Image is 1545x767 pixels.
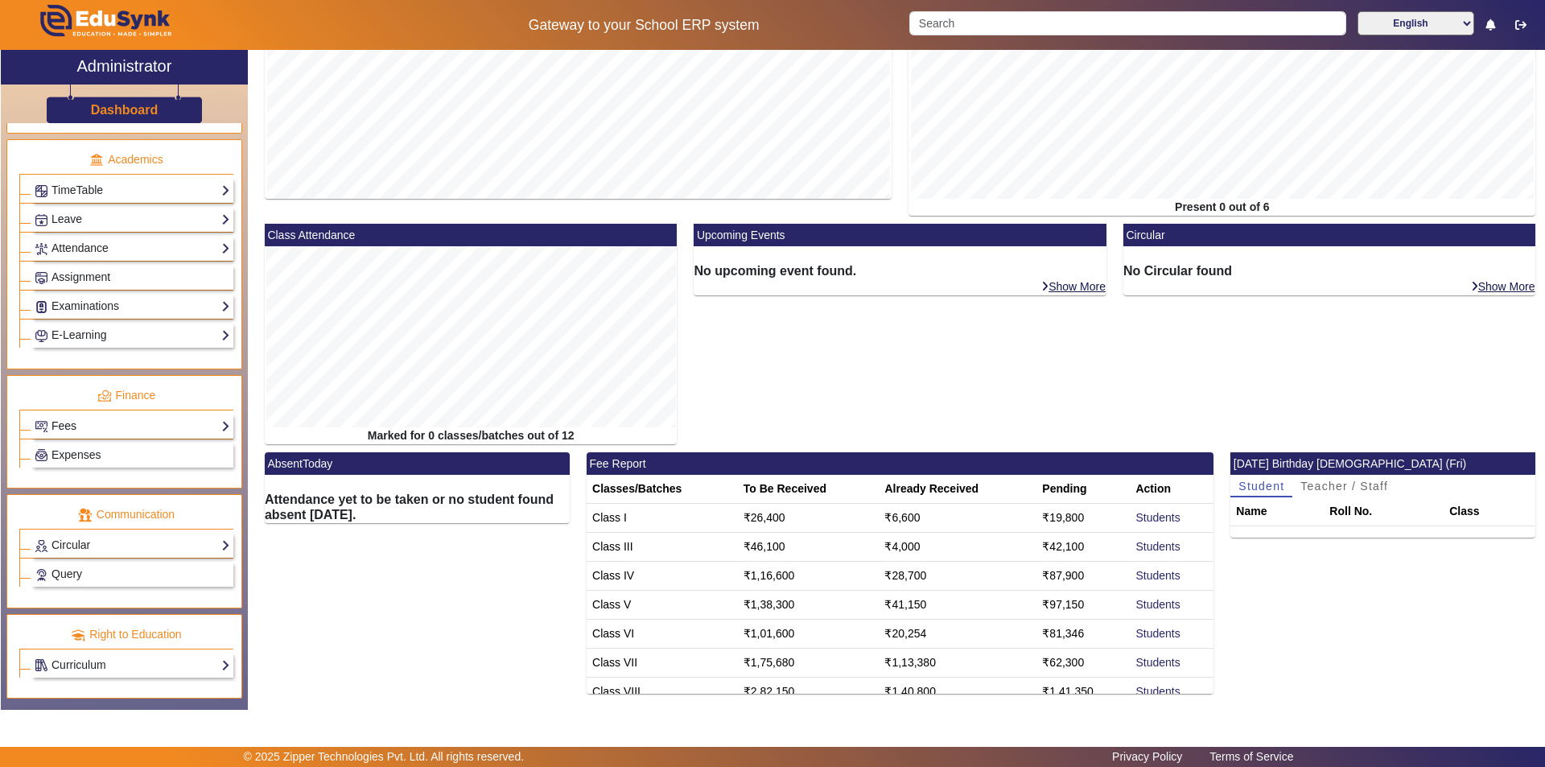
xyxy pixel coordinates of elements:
[1135,511,1180,524] a: Students
[879,475,1036,504] th: Already Received
[1135,627,1180,640] a: Students
[738,591,880,620] td: ₹1,38,300
[738,504,880,533] td: ₹26,400
[35,449,47,461] img: Payroll.png
[89,153,104,167] img: academic.png
[879,504,1036,533] td: ₹6,600
[1135,598,1180,611] a: Students
[694,263,1106,278] h6: No upcoming event found.
[1036,620,1130,649] td: ₹81,346
[694,224,1106,246] mat-card-header: Upcoming Events
[97,389,112,403] img: finance.png
[1324,497,1444,526] th: Roll No.
[1300,480,1388,492] span: Teacher / Staff
[19,151,233,168] p: Academics
[1036,591,1130,620] td: ₹97,150
[879,649,1036,678] td: ₹1,13,380
[738,678,880,707] td: ₹2,82,150
[587,562,738,591] td: Class IV
[879,678,1036,707] td: ₹1,40,800
[587,591,738,620] td: Class V
[738,620,880,649] td: ₹1,01,600
[1036,504,1130,533] td: ₹19,800
[1444,497,1535,526] th: Class
[19,626,233,643] p: Right to Education
[738,649,880,678] td: ₹1,75,680
[587,533,738,562] td: Class III
[77,56,172,76] h2: Administrator
[738,562,880,591] td: ₹1,16,600
[1135,540,1180,553] a: Students
[1036,678,1130,707] td: ₹1,41,350
[908,199,1535,216] div: Present 0 out of 6
[587,620,738,649] td: Class VI
[19,387,233,404] p: Finance
[1130,475,1213,504] th: Action
[587,649,738,678] td: Class VII
[879,591,1036,620] td: ₹41,150
[1238,480,1284,492] span: Student
[265,492,570,522] h6: Attendance yet to be taken or no student found absent [DATE].
[51,567,82,580] span: Query
[1135,656,1180,669] a: Students
[244,748,525,765] p: © 2025 Zipper Technologies Pvt. Ltd. All rights reserved.
[395,17,892,34] h5: Gateway to your School ERP system
[1230,452,1535,475] mat-card-header: [DATE] Birthday [DEMOGRAPHIC_DATA] (Fri)
[587,678,738,707] td: Class VIII
[1123,224,1536,246] mat-card-header: Circular
[1036,649,1130,678] td: ₹62,300
[19,506,233,523] p: Communication
[1036,533,1130,562] td: ₹42,100
[879,533,1036,562] td: ₹4,000
[909,11,1345,35] input: Search
[90,101,159,118] a: Dashboard
[1036,475,1130,504] th: Pending
[51,448,101,461] span: Expenses
[1230,497,1324,526] th: Name
[738,475,880,504] th: To Be Received
[51,270,110,283] span: Assignment
[265,224,678,246] mat-card-header: Class Attendance
[587,475,738,504] th: Classes/Batches
[35,446,230,464] a: Expenses
[1470,279,1536,294] a: Show More
[1201,746,1301,767] a: Terms of Service
[1135,685,1180,698] a: Students
[91,102,159,118] h3: Dashboard
[78,508,93,522] img: communication.png
[1123,263,1536,278] h6: No Circular found
[879,620,1036,649] td: ₹20,254
[71,628,85,642] img: rte.png
[1,50,248,85] a: Administrator
[1104,746,1190,767] a: Privacy Policy
[587,452,1213,475] mat-card-header: Fee Report
[265,427,678,444] div: Marked for 0 classes/batches out of 12
[35,569,47,581] img: Support-tickets.png
[35,565,230,583] a: Query
[1135,569,1180,582] a: Students
[1040,279,1106,294] a: Show More
[587,504,738,533] td: Class I
[265,452,570,475] mat-card-header: AbsentToday
[879,562,1036,591] td: ₹28,700
[1036,562,1130,591] td: ₹87,900
[738,533,880,562] td: ₹46,100
[35,268,230,287] a: Assignment
[35,272,47,284] img: Assignments.png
